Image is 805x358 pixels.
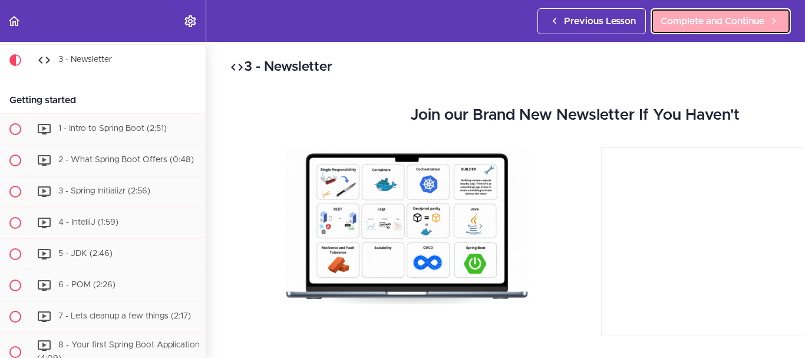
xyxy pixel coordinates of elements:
[58,312,191,320] span: 7 - Lets cleanup a few things (2:17)
[58,55,112,64] span: 3 - Newsletter
[651,8,791,34] a: Complete and Continue
[661,14,764,28] span: Complete and Continue
[183,14,197,28] svg: Settings Menu
[58,124,167,133] span: 1 - Intro to Spring Boot (2:51)
[58,187,150,195] span: 3 - Spring Initializr (2:56)
[58,156,194,164] span: 2 - What Spring Boot Offers (0:48)
[7,14,21,28] svg: Back to course curriculum
[537,8,646,34] a: Previous Lesson
[285,147,529,304] img: bPMdpB8sRcSzZwxzfdaQ_Ready+to+superc.gif
[58,249,113,258] span: 5 - JDK (2:46)
[58,281,116,289] span: 6 - POM (2:26)
[58,218,118,226] span: 4 - IntelliJ (1:59)
[564,14,636,28] span: Previous Lesson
